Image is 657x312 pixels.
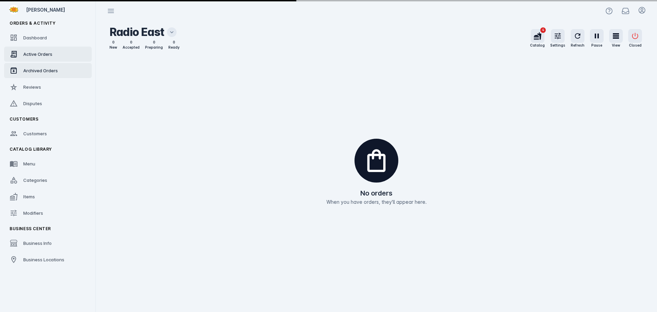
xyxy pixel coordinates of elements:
[23,68,58,73] span: Archived Orders
[531,29,544,43] button: 4
[23,161,35,166] span: Menu
[4,63,92,78] a: Archived Orders
[571,43,584,48] div: Refresh
[4,189,92,204] a: Items
[550,43,565,48] div: Settings
[10,226,51,231] span: Business Center
[530,43,545,48] div: Catalog
[23,35,47,40] span: Dashboard
[10,147,52,152] span: Catalog Library
[109,25,164,39] h2: Radio East
[326,198,427,205] p: When you have orders, they'll appear here.
[591,43,602,48] div: Pause
[4,236,92,251] a: Business Info
[145,45,163,50] div: Preparing
[540,27,546,33] span: 4
[23,177,47,183] span: Categories
[360,188,392,198] h2: No orders
[10,21,55,26] span: Orders & Activity
[109,45,117,50] div: New
[23,240,52,246] span: Business Info
[4,173,92,188] a: Categories
[168,45,180,50] div: Ready
[23,131,47,136] span: Customers
[4,30,92,45] a: Dashboard
[10,116,38,122] span: Customers
[173,40,175,45] div: 0
[130,40,132,45] div: 0
[23,210,43,216] span: Modifiers
[112,40,115,45] div: 0
[4,126,92,141] a: Customers
[4,47,92,62] a: Active Orders
[26,6,89,13] div: [PERSON_NAME]
[4,156,92,171] a: Menu
[4,205,92,221] a: Modifiers
[23,257,64,262] span: Business Locations
[23,51,52,57] span: Active Orders
[4,252,92,267] a: Business Locations
[4,96,92,111] a: Disputes
[629,43,642,48] div: Closed
[123,45,140,50] div: Accepted
[23,101,42,106] span: Disputes
[612,43,620,48] div: View
[23,84,41,90] span: Reviews
[4,79,92,95] a: Reviews
[23,194,35,199] span: Items
[153,40,155,45] div: 0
